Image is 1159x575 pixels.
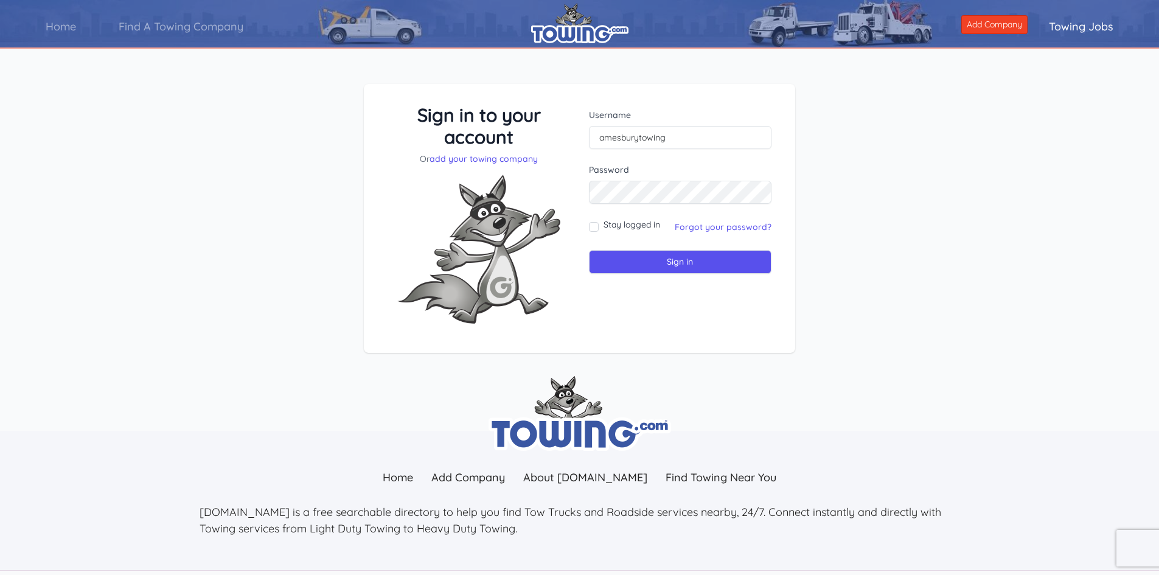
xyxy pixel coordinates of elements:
a: Find Towing Near You [656,464,785,490]
label: Password [589,164,772,176]
a: Add Company [422,464,514,490]
img: towing [489,376,671,451]
p: Or [388,153,571,165]
img: logo.png [531,3,628,43]
label: Username [589,109,772,121]
h3: Sign in to your account [388,104,571,148]
a: Add Company [961,15,1028,34]
label: Stay logged in [604,218,660,231]
a: Forgot your password? [675,221,771,232]
a: add your towing company [430,153,538,164]
a: Home [24,9,97,44]
p: [DOMAIN_NAME] is a free searchable directory to help you find Tow Trucks and Roadside services ne... [200,504,960,537]
img: Fox-Excited.png [388,165,570,333]
a: Towing Jobs [1028,9,1135,44]
a: Find A Towing Company [97,9,265,44]
a: About [DOMAIN_NAME] [514,464,656,490]
a: Home [374,464,422,490]
input: Sign in [589,250,772,274]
